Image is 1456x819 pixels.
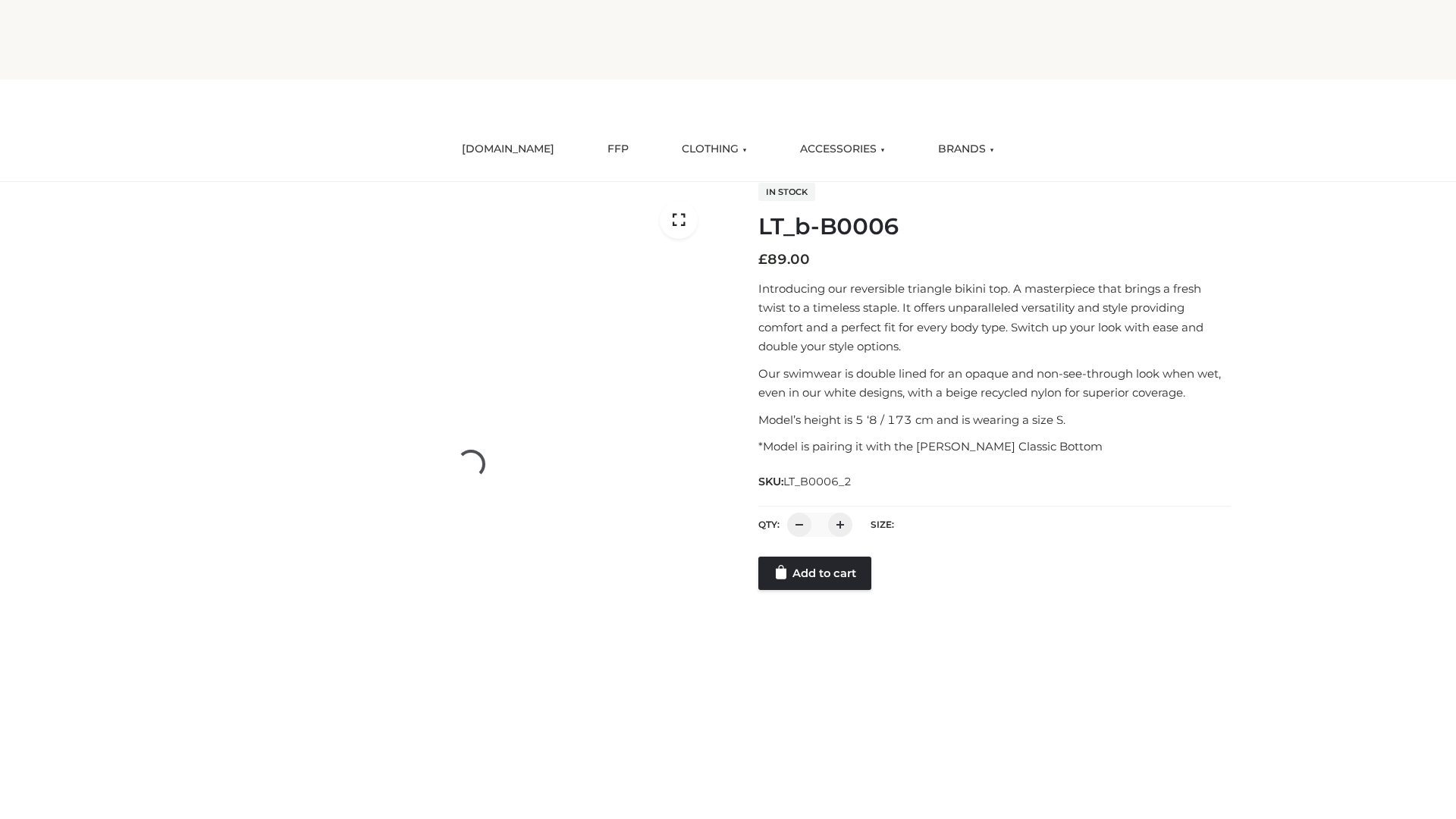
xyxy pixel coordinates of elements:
bdi: 89.00 [758,251,810,268]
p: Model’s height is 5 ‘8 / 173 cm and is wearing a size S. [758,410,1231,430]
a: [DOMAIN_NAME] [450,133,566,166]
label: QTY: [758,519,780,530]
span: LT_B0006_2 [783,475,852,488]
span: SKU: [758,472,853,491]
span: £ [758,251,767,268]
a: Add to cart [758,557,871,590]
label: Size: [871,519,894,530]
a: CLOTHING [670,133,758,166]
p: Our swimwear is double lined for an opaque and non-see-through look when wet, even in our white d... [758,364,1231,403]
h1: LT_b-B0006 [758,213,1231,240]
p: Introducing our reversible triangle bikini top. A masterpiece that brings a fresh twist to a time... [758,279,1231,356]
span: In stock [758,183,815,201]
p: *Model is pairing it with the [PERSON_NAME] Classic Bottom [758,437,1231,457]
a: ACCESSORIES [789,133,896,166]
a: FFP [596,133,640,166]
a: BRANDS [927,133,1006,166]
